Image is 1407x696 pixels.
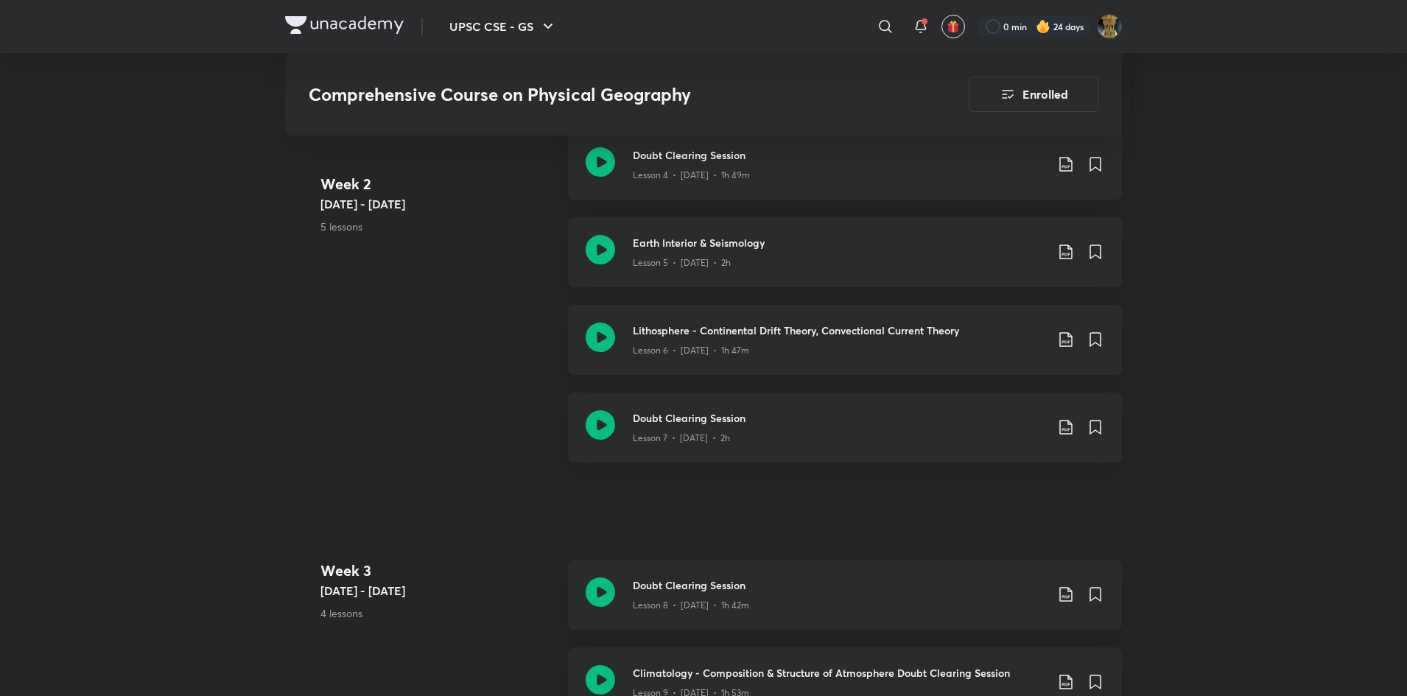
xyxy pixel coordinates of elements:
h3: Climatology - Composition & Structure of Atmosphere Doubt Clearing Session [633,665,1045,681]
h4: Week 3 [320,560,556,582]
button: UPSC CSE - GS [441,12,566,41]
h5: [DATE] - [DATE] [320,195,556,213]
h3: Doubt Clearing Session [633,147,1045,163]
h5: [DATE] - [DATE] [320,582,556,600]
p: Lesson 5 • [DATE] • 2h [633,256,731,270]
p: Lesson 7 • [DATE] • 2h [633,432,730,445]
h4: Week 2 [320,173,556,195]
a: Doubt Clearing SessionLesson 7 • [DATE] • 2h [568,393,1122,480]
p: Lesson 6 • [DATE] • 1h 47m [633,344,749,357]
img: LOVEPREET Gharu [1097,14,1122,39]
p: 4 lessons [320,605,556,621]
button: avatar [941,15,965,38]
a: Lithosphere - Continental Drift Theory, Convectional Current TheoryLesson 6 • [DATE] • 1h 47m [568,305,1122,393]
h3: Doubt Clearing Session [633,410,1045,426]
p: Lesson 8 • [DATE] • 1h 42m [633,599,749,612]
a: Doubt Clearing SessionLesson 4 • [DATE] • 1h 49m [568,130,1122,217]
img: avatar [947,20,960,33]
p: Lesson 4 • [DATE] • 1h 49m [633,169,750,182]
a: Earth Interior & SeismologyLesson 5 • [DATE] • 2h [568,217,1122,305]
a: Doubt Clearing SessionLesson 8 • [DATE] • 1h 42m [568,560,1122,647]
a: Company Logo [285,16,404,38]
h3: Lithosphere - Continental Drift Theory, Convectional Current Theory [633,323,1045,338]
h3: Comprehensive Course on Physical Geography [309,84,885,105]
button: Enrolled [969,77,1098,112]
h3: Earth Interior & Seismology [633,235,1045,250]
p: 5 lessons [320,219,556,234]
img: Company Logo [285,16,404,34]
img: streak [1036,19,1050,34]
h3: Doubt Clearing Session [633,577,1045,593]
